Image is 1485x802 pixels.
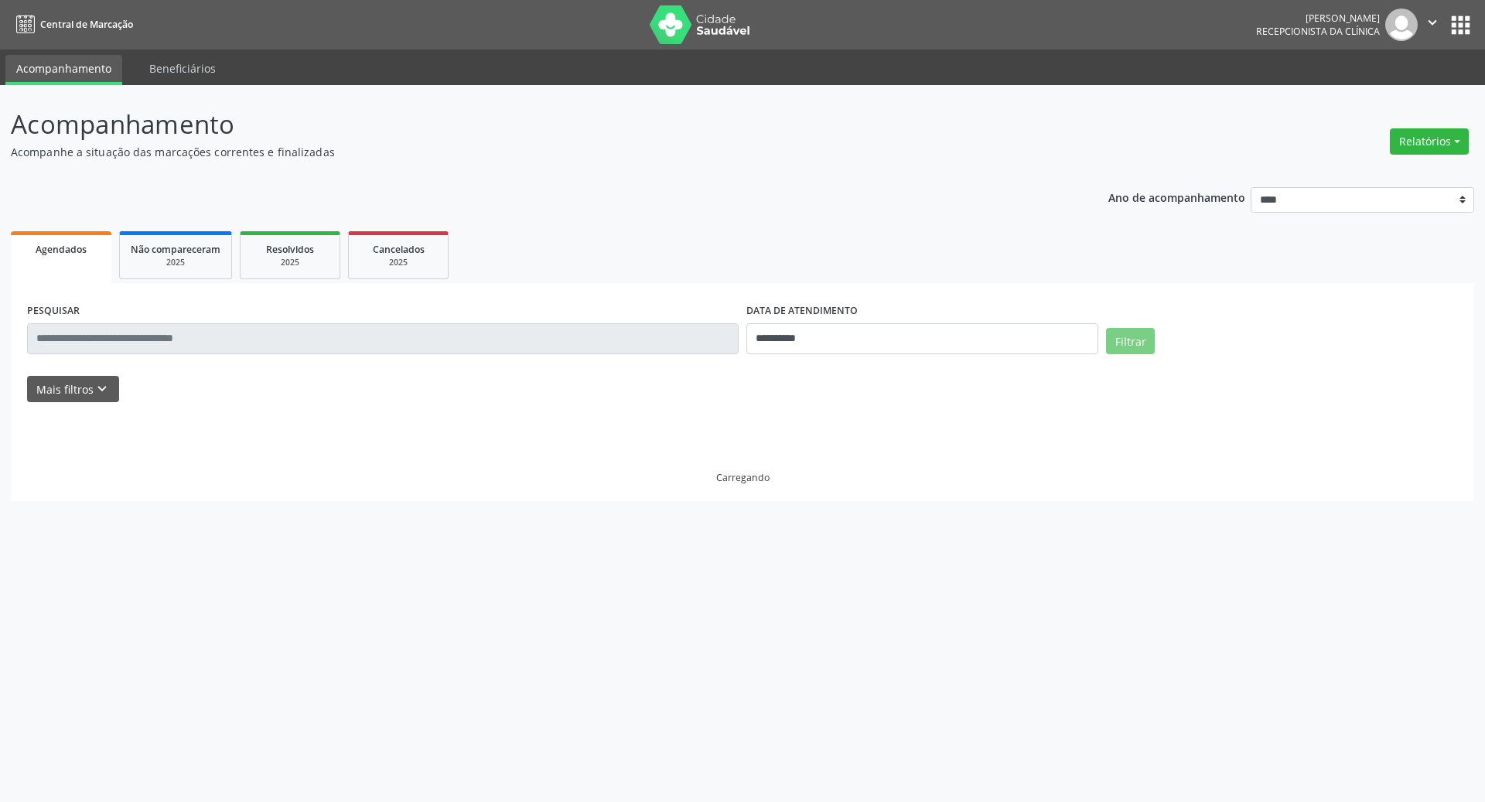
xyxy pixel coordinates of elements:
[138,55,227,82] a: Beneficiários
[11,105,1035,144] p: Acompanhamento
[266,243,314,256] span: Resolvidos
[11,12,133,37] a: Central de Marcação
[11,144,1035,160] p: Acompanhe a situação das marcações correntes e finalizadas
[27,376,119,403] button: Mais filtroskeyboard_arrow_down
[1256,25,1380,38] span: Recepcionista da clínica
[360,257,437,268] div: 2025
[1424,14,1441,31] i: 
[1108,187,1245,206] p: Ano de acompanhamento
[40,18,133,31] span: Central de Marcação
[373,243,425,256] span: Cancelados
[27,299,80,323] label: PESQUISAR
[251,257,329,268] div: 2025
[1390,128,1469,155] button: Relatórios
[94,381,111,398] i: keyboard_arrow_down
[1256,12,1380,25] div: [PERSON_NAME]
[5,55,122,85] a: Acompanhamento
[1106,328,1155,354] button: Filtrar
[1385,9,1418,41] img: img
[746,299,858,323] label: DATA DE ATENDIMENTO
[36,243,87,256] span: Agendados
[131,257,220,268] div: 2025
[1447,12,1474,39] button: apps
[1418,9,1447,41] button: 
[716,471,770,484] div: Carregando
[131,243,220,256] span: Não compareceram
